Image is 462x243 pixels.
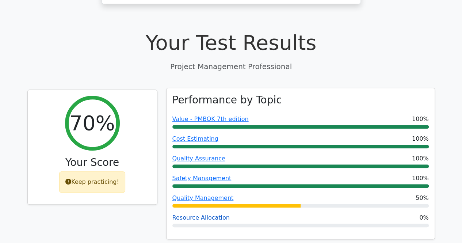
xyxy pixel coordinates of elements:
[172,194,234,201] a: Quality Management
[172,115,249,122] a: Value - PMBOK 7th edition
[419,213,428,222] span: 0%
[172,175,232,182] a: Safety Management
[34,156,151,169] h3: Your Score
[416,194,429,202] span: 50%
[412,154,429,163] span: 100%
[69,111,115,135] h2: 70%
[27,30,435,55] h1: Your Test Results
[172,135,218,142] a: Cost Estimating
[172,155,225,162] a: Quality Assurance
[412,115,429,124] span: 100%
[172,214,230,221] a: Resource Allocation
[172,94,282,106] h3: Performance by Topic
[27,61,435,72] p: Project Management Professional
[412,134,429,143] span: 100%
[412,174,429,183] span: 100%
[59,171,125,193] div: Keep practicing!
